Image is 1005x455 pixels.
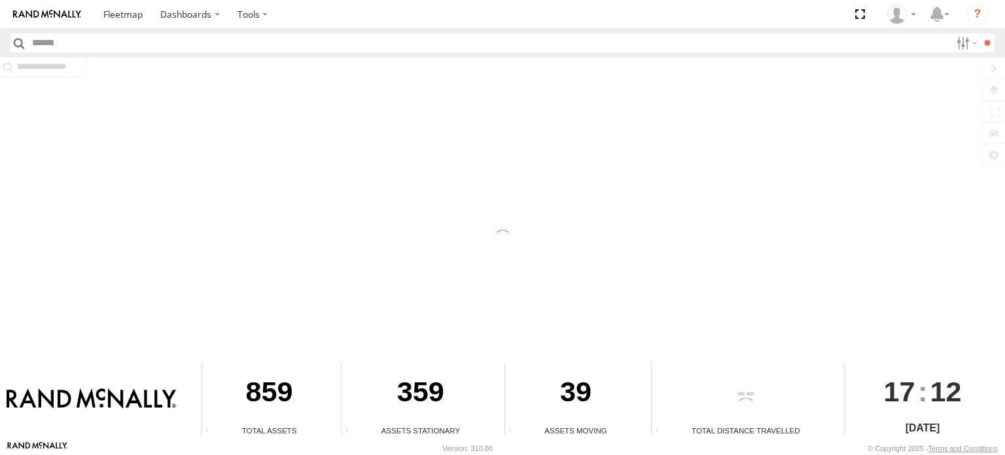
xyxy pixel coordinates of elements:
[967,4,988,25] i: ?
[7,442,67,455] a: Visit our Website
[845,363,1000,420] div: :
[884,363,915,420] span: 17
[13,10,81,19] img: rand-logo.svg
[505,426,525,436] div: Total number of assets current in transit.
[505,425,647,436] div: Assets Moving
[883,5,921,24] div: Jose Goitia
[202,426,222,436] div: Total number of Enabled Assets
[342,426,361,436] div: Total number of assets current stationary.
[951,33,979,52] label: Search Filter Options
[505,363,647,425] div: 39
[342,363,499,425] div: 359
[443,445,493,452] div: Version: 310.00
[868,445,998,452] div: © Copyright 2025 -
[342,425,499,436] div: Assets Stationary
[202,425,336,436] div: Total Assets
[202,363,336,425] div: 859
[930,363,962,420] span: 12
[7,388,176,410] img: Rand McNally
[652,426,671,436] div: Total distance travelled by all assets within specified date range and applied filters
[845,420,1000,436] div: [DATE]
[928,445,998,452] a: Terms and Conditions
[652,425,839,436] div: Total Distance Travelled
